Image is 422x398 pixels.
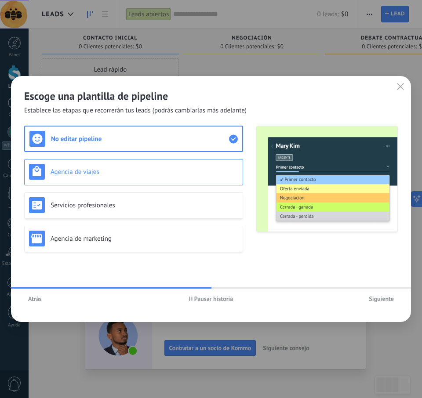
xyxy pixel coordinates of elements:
[24,89,398,103] h2: Escoge una plantilla de pipeline
[51,201,238,210] h3: Servicios profesionales
[51,135,229,143] h3: No editar pipeline
[185,292,237,305] button: Pausar historia
[28,296,42,302] span: Atrás
[369,296,394,302] span: Siguiente
[24,292,46,305] button: Atrás
[194,296,233,302] span: Pausar historia
[51,168,238,176] h3: Agencia de viajes
[365,292,398,305] button: Siguiente
[51,235,238,243] h3: Agencia de marketing
[24,106,247,115] span: Establece las etapas que recorrerán tus leads (podrás cambiarlas más adelante)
